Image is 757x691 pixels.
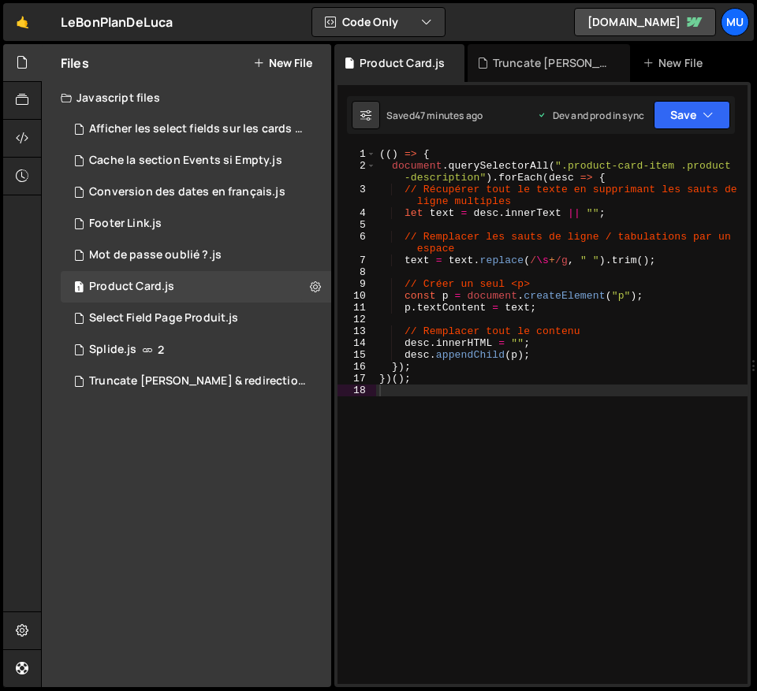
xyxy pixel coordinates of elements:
[61,334,331,366] div: 16656/45409.js
[337,254,376,266] div: 7
[643,55,709,71] div: New File
[253,57,312,69] button: New File
[61,113,337,145] div: 16656/45932.js
[312,8,445,36] button: Code Only
[61,145,331,176] div: 16656/45406.js
[42,82,331,113] div: Javascript files
[61,208,331,240] div: 16656/45404.js
[337,148,376,160] div: 1
[61,366,337,397] div: 16656/45411.js
[61,13,173,32] div: LeBonPlanDeLuca
[337,160,376,184] div: 2
[61,303,331,334] div: 16656/45933.js
[74,282,84,295] span: 1
[386,109,483,122] div: Saved
[3,3,42,41] a: 🤙
[337,266,376,278] div: 8
[61,240,331,271] div: 16656/45955.js
[721,8,749,36] a: Mu
[337,373,376,385] div: 17
[89,374,307,388] div: Truncate [PERSON_NAME] & redirection.js
[493,55,611,71] div: Truncate [PERSON_NAME] & redirection.js
[337,385,376,396] div: 18
[337,361,376,373] div: 16
[61,271,331,303] div: 16656/46586.js
[654,101,730,129] button: Save
[89,154,282,168] div: Cache la section Events si Empty.js
[89,343,136,357] div: Splide.js
[337,278,376,290] div: 9
[337,302,376,314] div: 11
[337,325,376,337] div: 13
[337,231,376,254] div: 6
[537,109,644,122] div: Dev and prod in sync
[89,311,238,325] div: Select Field Page Produit.js
[61,54,89,72] h2: Files
[337,290,376,302] div: 10
[89,248,222,262] div: Mot de passe oublié ?.js
[337,337,376,349] div: 14
[415,109,483,122] div: 47 minutes ago
[360,55,445,71] div: Product Card.js
[337,207,376,219] div: 4
[337,184,376,207] div: 3
[89,217,162,231] div: Footer Link.js
[89,185,285,199] div: Conversion des dates en français.js
[337,349,376,361] div: 15
[337,314,376,325] div: 12
[574,8,716,36] a: [DOMAIN_NAME]
[337,219,376,231] div: 5
[158,344,164,356] span: 2
[61,176,331,208] div: 16656/45405.js
[89,122,307,136] div: Afficher les select fields sur les cards product.js
[89,280,174,294] div: Product Card.js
